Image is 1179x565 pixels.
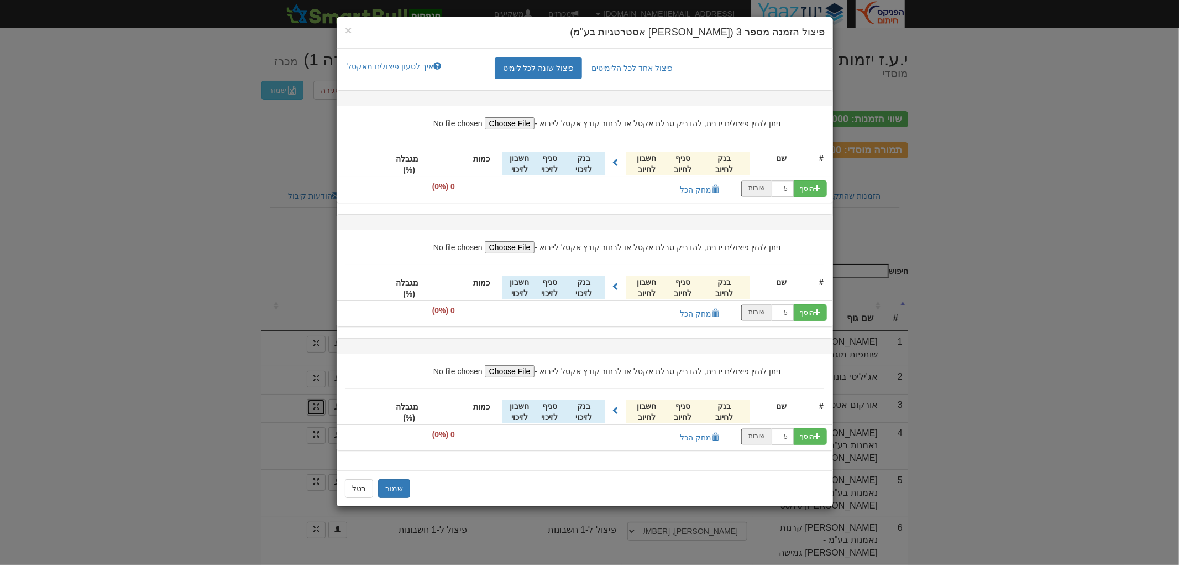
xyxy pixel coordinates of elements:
[626,152,668,175] div: חשבון לחיוב
[399,401,419,424] div: מגבלה (%)
[461,153,502,165] div: כמות
[583,57,681,79] a: פיצול אחד לכל הלימיטים
[502,400,537,423] div: חשבון לזיכוי
[345,479,373,498] button: בטל
[399,153,419,176] div: מגבלה (%)
[495,57,583,79] a: פיצול שונה לכל לימיט
[812,400,824,412] div: #
[563,400,606,423] div: בנק לזיכוי
[427,302,460,319] span: 0 (0%)
[427,178,460,195] span: 0 (0%)
[793,304,827,321] button: הוסף
[667,400,698,423] div: סניף לחיוב
[502,152,537,175] div: חשבון לזיכוי
[337,106,832,129] div: ניתן להזין פיצולים ידנית, להדביק טבלת אקסל או לבחור קובץ אקסל לייבוא -
[563,276,606,299] div: בנק לזיכוי
[337,354,832,377] div: ניתן להזין פיצולים ידנית, להדביק טבלת אקסל או לבחור קובץ אקסל לייבוא -
[537,152,563,175] div: סניף לזיכוי
[751,276,812,288] div: שם
[345,24,352,36] button: Close
[461,401,502,413] div: כמות
[698,276,750,299] div: בנק לחיוב
[626,400,668,423] div: חשבון לחיוב
[812,152,824,164] div: #
[399,277,419,300] div: מגבלה (%)
[698,152,750,175] div: בנק לחיוב
[751,400,812,412] div: שם
[667,152,698,175] div: סניף לחיוב
[748,184,765,192] small: שורות
[345,24,352,37] span: ×
[673,304,726,323] button: מחק הכל
[563,152,606,175] div: בנק לזיכוי
[340,57,448,76] a: איך לטעון פיצולים מאקסל
[748,432,765,440] small: שורות
[673,180,726,199] button: מחק הכל
[537,276,563,299] div: סניף לזיכוי
[793,428,827,445] button: הוסף
[427,426,460,443] span: 0 (0%)
[673,428,726,447] button: מחק הכל
[337,230,832,253] div: ניתן להזין פיצולים ידנית, להדביק טבלת אקסל או לבחור קובץ אקסל לייבוא -
[748,308,765,316] small: שורות
[378,479,410,498] button: שמור
[793,180,827,197] button: הוסף
[570,27,825,38] span: פיצול הזמנה מספר 3 ([PERSON_NAME] אסטרטגיות בע"מ)
[751,152,812,164] div: שם
[537,400,563,423] div: סניף לזיכוי
[812,276,824,288] div: #
[626,276,668,299] div: חשבון לחיוב
[698,400,750,423] div: בנק לחיוב
[502,276,537,299] div: חשבון לזיכוי
[461,277,502,289] div: כמות
[667,276,698,299] div: סניף לחיוב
